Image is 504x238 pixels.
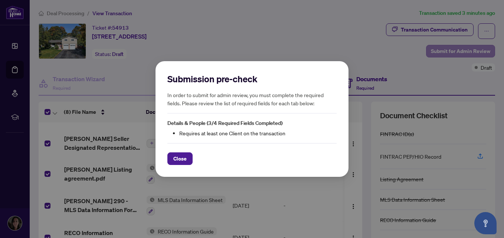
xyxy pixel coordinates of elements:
[167,73,337,85] h2: Submission pre-check
[173,153,187,165] span: Close
[167,91,337,107] h5: In order to submit for admin review, you must complete the required fields. Please review the lis...
[179,129,337,137] li: Requires at least one Client on the transaction
[167,120,282,126] span: Details & People (3/4 Required Fields Completed)
[167,152,193,165] button: Close
[474,212,497,234] button: Open asap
